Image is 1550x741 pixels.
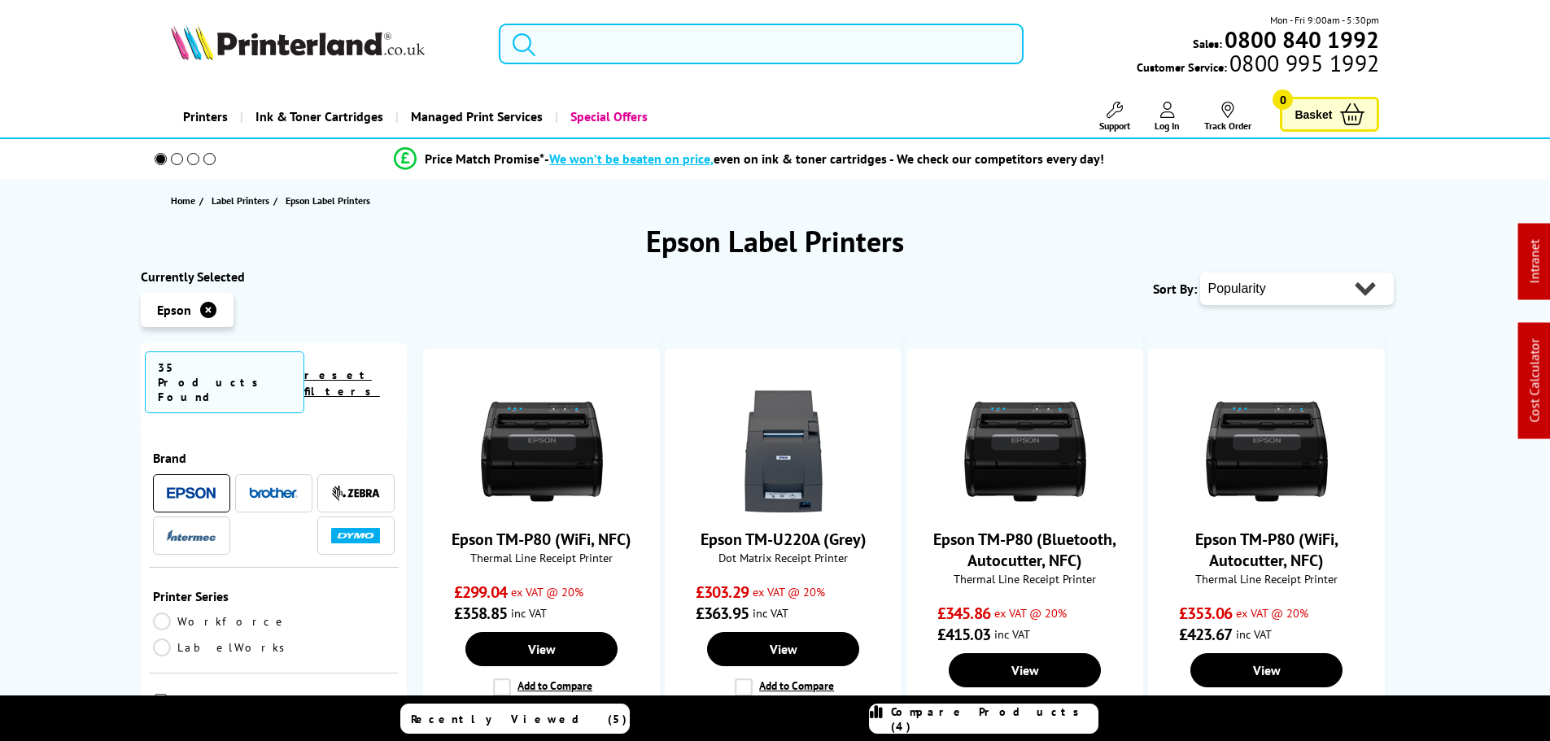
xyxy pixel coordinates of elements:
[481,390,603,512] img: Epson TM-P80 (WiFi, NFC)
[753,584,825,599] span: ex VAT @ 20%
[167,525,216,546] a: Intermec
[915,571,1134,586] span: Thermal Line Receipt Printer
[331,528,380,543] img: Dymo
[753,605,788,621] span: inc VAT
[133,145,1367,173] li: modal_Promise
[331,525,380,546] a: Dymo
[707,632,858,666] a: View
[171,96,240,137] a: Printers
[167,487,216,499] img: Epson
[1236,605,1308,621] span: ex VAT @ 20%
[171,24,425,60] img: Printerland Logo
[304,368,380,399] a: reset filters
[891,704,1098,734] span: Compare Products (4)
[1206,499,1328,516] a: Epson TM-P80 (WiFi, Autocutter, NFC)
[1137,55,1379,75] span: Customer Service:
[555,96,660,137] a: Special Offers
[964,390,1086,512] img: Epson TM-P80 (Bluetooth, Autocutter, NFC)
[255,96,383,137] span: Ink & Toner Cartridges
[1273,89,1293,110] span: 0
[1280,97,1379,132] a: Basket 0
[544,150,1104,167] div: - even on ink & toner cartridges - We check our competitors every day!
[171,192,199,209] a: Home
[331,483,380,503] a: Zebra
[167,530,216,541] img: Intermec
[1179,603,1232,624] span: £353.06
[1227,55,1379,71] span: 0800 995 1992
[454,582,507,603] span: £299.04
[696,603,749,624] span: £363.95
[286,194,370,207] span: Epson Label Printers
[1236,626,1272,642] span: inc VAT
[937,624,990,645] span: £415.03
[395,96,555,137] a: Managed Print Services
[696,582,749,603] span: £303.29
[1222,32,1379,47] a: 0800 840 1992
[331,485,380,501] img: Zebra
[1157,571,1376,586] span: Thermal Line Receipt Printer
[1190,653,1342,687] a: View
[141,222,1410,260] h1: Epson Label Printers
[1099,120,1130,132] span: Support
[723,499,845,516] a: Epson TM-U220A (Grey)
[511,584,583,599] span: ex VAT @ 20%
[411,712,627,726] span: Recently Viewed (5)
[465,632,617,666] a: View
[1206,390,1328,512] img: Epson TM-P80 (WiFi, Autocutter, NFC)
[994,626,1030,642] span: inc VAT
[723,390,845,512] img: Epson TM-U220A (Grey)
[153,694,169,710] img: Category
[249,483,298,503] a: Brother
[701,529,867,550] a: Epson TM-U220A (Grey)
[1195,529,1338,571] a: Epson TM-P80 (WiFi, Autocutter, NFC)
[173,694,395,713] span: Category
[493,678,592,696] label: Add to Compare
[481,499,603,516] a: Epson TM-P80 (WiFi, NFC)
[1225,24,1379,54] b: 0800 840 1992
[511,605,547,621] span: inc VAT
[141,268,408,285] div: Currently Selected
[171,24,479,63] a: Printerland Logo
[452,529,631,550] a: Epson TM-P80 (WiFi, NFC)
[249,487,298,499] img: Brother
[153,450,395,466] span: Brand
[454,603,507,624] span: £358.85
[157,302,191,318] span: Epson
[1155,102,1180,132] a: Log In
[1204,102,1251,132] a: Track Order
[212,192,269,209] span: Label Printers
[425,150,544,167] span: Price Match Promise*
[167,483,216,503] a: Epson
[1270,12,1379,28] span: Mon - Fri 9:00am - 5:30pm
[240,96,395,137] a: Ink & Toner Cartridges
[1193,36,1222,51] span: Sales:
[994,605,1067,621] span: ex VAT @ 20%
[1526,339,1543,423] a: Cost Calculator
[153,612,288,630] a: Workforce
[549,150,714,167] span: We won’t be beaten on price,
[432,550,651,565] span: Thermal Line Receipt Printer
[1295,103,1332,125] span: Basket
[153,639,294,656] a: LabelWorks
[674,550,893,565] span: Dot Matrix Receipt Printer
[153,588,395,604] span: Printer Series
[964,499,1086,516] a: Epson TM-P80 (Bluetooth, Autocutter, NFC)
[1179,624,1232,645] span: £423.67
[212,192,273,209] a: Label Printers
[937,603,990,624] span: £345.86
[1099,102,1130,132] a: Support
[1153,281,1197,297] span: Sort By:
[1526,240,1543,284] a: Intranet
[735,678,834,696] label: Add to Compare
[400,704,630,734] a: Recently Viewed (5)
[1155,120,1180,132] span: Log In
[949,653,1100,687] a: View
[869,704,1098,734] a: Compare Products (4)
[145,351,304,413] span: 35 Products Found
[933,529,1116,571] a: Epson TM-P80 (Bluetooth, Autocutter, NFC)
